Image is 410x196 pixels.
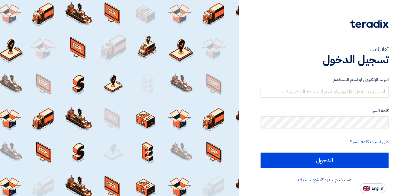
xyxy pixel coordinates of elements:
input: أدخل بريد العمل الإلكتروني او اسم المستخدم الخاص بك ... [261,86,389,98]
div: أهلا بك ... [261,46,389,53]
button: English [360,183,386,193]
img: Teradix logo [350,20,389,28]
div: مستخدم جديد؟ [261,176,389,183]
h1: تسجيل الدخول [261,53,389,66]
label: البريد الإلكتروني او اسم المستخدم [261,76,389,83]
a: هل نسيت كلمة السر؟ [350,138,389,145]
img: en-US.png [363,186,370,191]
label: كلمة السر [261,107,389,114]
input: الدخول [261,153,389,168]
span: English [372,186,384,191]
a: أنشئ حسابك [298,176,322,183]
